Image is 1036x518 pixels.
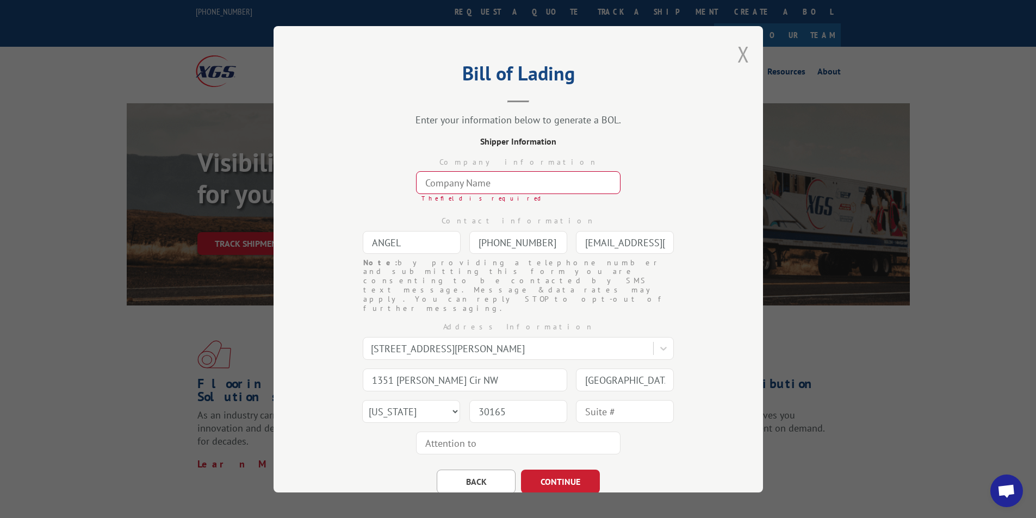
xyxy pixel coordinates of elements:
div: Address Information [328,321,709,333]
input: Contact Name [363,230,461,253]
input: Email [576,230,674,253]
div: Shipper Information [328,135,709,148]
div: by providing a telephone number and submitting this form you are consenting to be contacted by SM... [363,258,673,313]
input: Zip [469,400,567,423]
button: CONTINUE [521,470,600,494]
input: Attention to [416,432,621,454]
div: Open chat [990,475,1023,507]
div: Contact information [328,215,709,226]
div: The field is required [421,194,621,203]
input: Address [363,369,567,391]
strong: Note: [363,257,398,267]
h2: Bill of Lading [328,66,709,86]
div: Enter your information below to generate a BOL. [328,114,709,126]
input: Suite # [576,400,674,423]
button: BACK [437,470,516,494]
div: Company information [328,157,709,168]
input: Company Name [416,171,621,194]
input: City [576,369,674,391]
input: Phone [469,230,567,253]
button: Close modal [737,40,749,68]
